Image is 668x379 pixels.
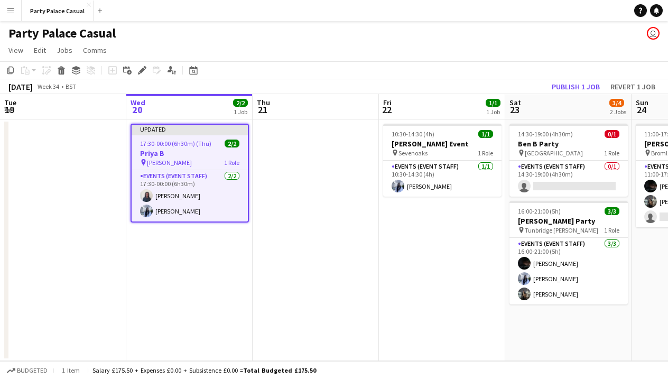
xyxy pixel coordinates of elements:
[257,98,270,107] span: Thu
[647,27,660,40] app-user-avatar: Nicole Nkansah
[525,226,598,234] span: Tunbridge [PERSON_NAME]
[4,98,16,107] span: Tue
[486,99,500,107] span: 1/1
[398,149,428,157] span: Sevenoaks
[17,367,48,374] span: Budgeted
[478,149,493,157] span: 1 Role
[610,108,626,116] div: 2 Jobs
[509,98,521,107] span: Sat
[5,365,49,376] button: Budgeted
[52,43,77,57] a: Jobs
[518,207,561,215] span: 16:00-21:00 (5h)
[132,125,248,133] div: Updated
[525,149,583,157] span: [GEOGRAPHIC_DATA]
[3,104,16,116] span: 19
[383,139,502,149] h3: [PERSON_NAME] Event
[509,124,628,197] app-job-card: 14:30-19:00 (4h30m)0/1Ben B Party [GEOGRAPHIC_DATA]1 RoleEvents (Event Staff)0/114:30-19:00 (4h30m)
[509,238,628,304] app-card-role: Events (Event Staff)3/316:00-21:00 (5h)[PERSON_NAME][PERSON_NAME][PERSON_NAME]
[383,124,502,197] app-job-card: 10:30-14:30 (4h)1/1[PERSON_NAME] Event Sevenoaks1 RoleEvents (Event Staff)1/110:30-14:30 (4h)[PER...
[147,159,192,167] span: [PERSON_NAME]
[132,170,248,221] app-card-role: Events (Event Staff)2/217:30-00:00 (6h30m)[PERSON_NAME][PERSON_NAME]
[4,43,27,57] a: View
[79,43,111,57] a: Comms
[30,43,50,57] a: Edit
[35,82,61,90] span: Week 34
[224,159,239,167] span: 1 Role
[606,80,660,94] button: Revert 1 job
[486,108,500,116] div: 1 Job
[508,104,521,116] span: 23
[140,140,211,147] span: 17:30-00:00 (6h30m) (Thu)
[234,108,247,116] div: 1 Job
[129,104,145,116] span: 20
[548,80,604,94] button: Publish 1 job
[382,104,392,116] span: 22
[609,99,624,107] span: 3/4
[92,366,316,374] div: Salary £175.50 + Expenses £0.00 + Subsistence £0.00 =
[255,104,270,116] span: 21
[233,99,248,107] span: 2/2
[604,226,619,234] span: 1 Role
[509,139,628,149] h3: Ben B Party
[22,1,94,21] button: Party Palace Casual
[131,124,249,223] app-job-card: Updated17:30-00:00 (6h30m) (Thu)2/2Priya B [PERSON_NAME]1 RoleEvents (Event Staff)2/217:30-00:00 ...
[66,82,76,90] div: BST
[132,149,248,158] h3: Priya B
[131,98,145,107] span: Wed
[57,45,72,55] span: Jobs
[83,45,107,55] span: Comms
[478,130,493,138] span: 1/1
[605,207,619,215] span: 3/3
[636,98,648,107] span: Sun
[8,81,33,92] div: [DATE]
[509,201,628,304] app-job-card: 16:00-21:00 (5h)3/3[PERSON_NAME] Party Tunbridge [PERSON_NAME]1 RoleEvents (Event Staff)3/316:00-...
[509,216,628,226] h3: [PERSON_NAME] Party
[392,130,434,138] span: 10:30-14:30 (4h)
[605,130,619,138] span: 0/1
[604,149,619,157] span: 1 Role
[225,140,239,147] span: 2/2
[58,366,83,374] span: 1 item
[34,45,46,55] span: Edit
[383,161,502,197] app-card-role: Events (Event Staff)1/110:30-14:30 (4h)[PERSON_NAME]
[383,98,392,107] span: Fri
[8,45,23,55] span: View
[243,366,316,374] span: Total Budgeted £175.50
[509,161,628,197] app-card-role: Events (Event Staff)0/114:30-19:00 (4h30m)
[518,130,573,138] span: 14:30-19:00 (4h30m)
[634,104,648,116] span: 24
[8,25,116,41] h1: Party Palace Casual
